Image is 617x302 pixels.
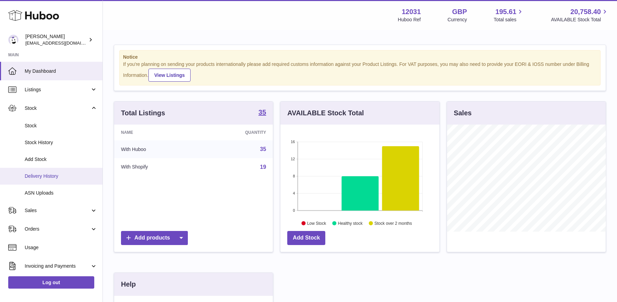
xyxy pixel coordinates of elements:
[25,190,97,196] span: ASN Uploads
[123,54,597,60] strong: Notice
[25,244,97,251] span: Usage
[25,86,90,93] span: Listings
[8,35,19,45] img: admin@makewellforyou.com
[114,158,200,176] td: With Shopify
[338,221,363,225] text: Healthy stock
[398,16,421,23] div: Huboo Ref
[25,226,90,232] span: Orders
[293,208,295,212] text: 0
[25,68,97,74] span: My Dashboard
[375,221,412,225] text: Stock over 2 months
[25,105,90,112] span: Stock
[258,109,266,117] a: 35
[551,16,609,23] span: AVAILABLE Stock Total
[25,33,87,46] div: [PERSON_NAME]
[25,207,90,214] span: Sales
[551,7,609,23] a: 20,758.40 AVAILABLE Stock Total
[148,69,191,82] a: View Listings
[494,7,524,23] a: 195.61 Total sales
[25,40,101,46] span: [EMAIL_ADDRESS][DOMAIN_NAME]
[114,140,200,158] td: With Huboo
[258,109,266,116] strong: 35
[123,61,597,82] div: If you're planning on sending your products internationally please add required customs informati...
[25,139,97,146] span: Stock History
[452,7,467,16] strong: GBP
[25,123,97,129] span: Stock
[25,263,90,269] span: Invoicing and Payments
[25,156,97,163] span: Add Stock
[454,108,472,118] h3: Sales
[402,7,421,16] strong: 12031
[121,108,165,118] h3: Total Listings
[291,157,295,161] text: 12
[114,125,200,140] th: Name
[287,108,364,118] h3: AVAILABLE Stock Total
[293,191,295,195] text: 4
[260,164,266,170] a: 19
[293,174,295,178] text: 8
[495,7,516,16] span: 195.61
[8,276,94,289] a: Log out
[448,16,467,23] div: Currency
[25,173,97,179] span: Delivery History
[494,16,524,23] span: Total sales
[121,231,188,245] a: Add products
[307,221,326,225] text: Low Stock
[570,7,601,16] span: 20,758.40
[200,125,273,140] th: Quantity
[291,140,295,144] text: 16
[287,231,325,245] a: Add Stock
[121,280,136,289] h3: Help
[260,146,266,152] a: 35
